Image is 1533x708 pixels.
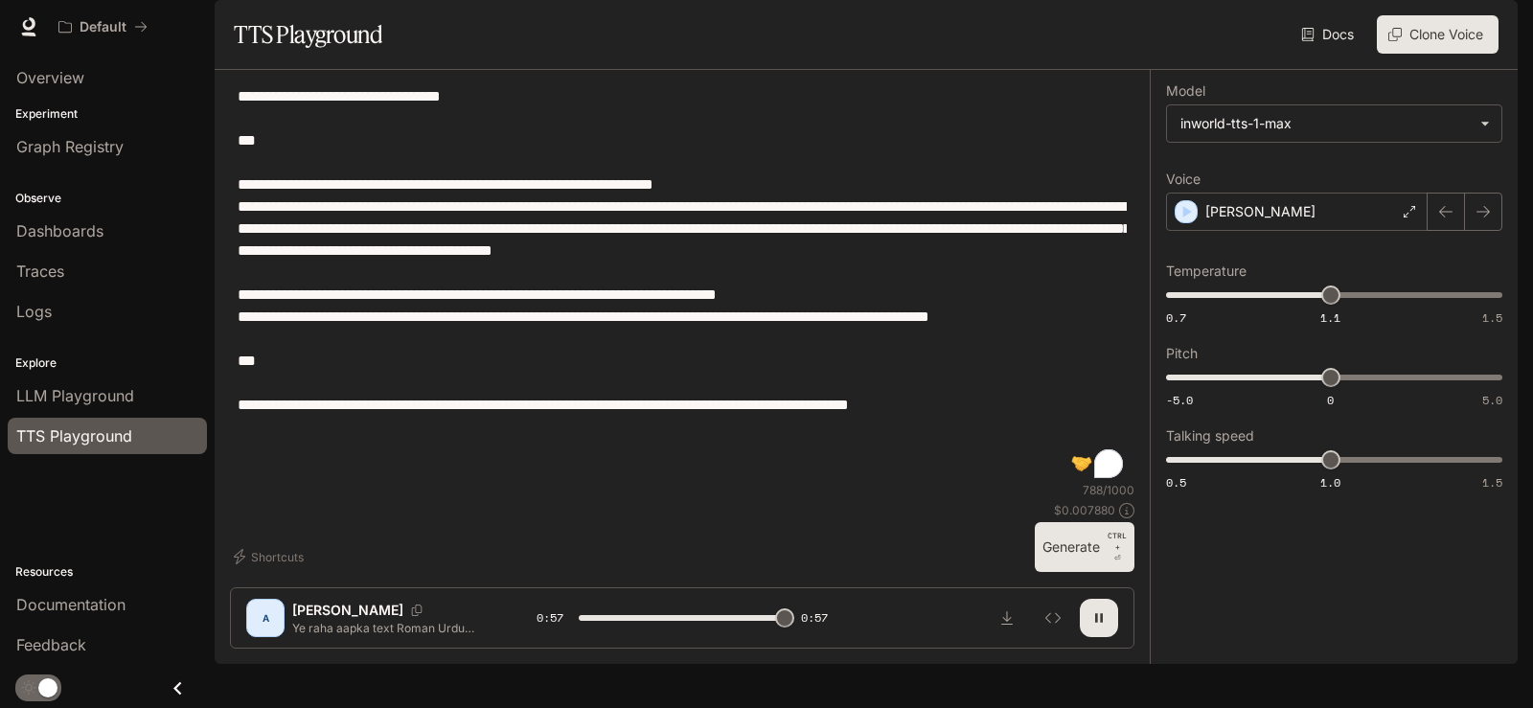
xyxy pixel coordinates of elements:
button: Shortcuts [230,541,311,572]
div: inworld-tts-1-max [1180,114,1471,133]
span: 0.5 [1166,474,1186,491]
button: All workspaces [50,8,156,46]
span: 0:57 [537,608,563,628]
p: Temperature [1166,264,1247,278]
p: [PERSON_NAME] [1205,202,1316,221]
div: inworld-tts-1-max [1167,105,1501,142]
span: 1.5 [1482,309,1502,326]
p: Default [80,19,126,35]
p: Pitch [1166,347,1198,360]
p: $ 0.007880 [1054,502,1115,518]
button: Copy Voice ID [403,605,430,616]
p: Talking speed [1166,429,1254,443]
p: ⏎ [1108,530,1127,564]
span: 0:57 [801,608,828,628]
button: Clone Voice [1377,15,1499,54]
span: 1.0 [1320,474,1340,491]
textarea: To enrich screen reader interactions, please activate Accessibility in Grammarly extension settings [238,85,1127,482]
p: Voice [1166,172,1201,186]
div: A [250,603,281,633]
p: 788 / 1000 [1083,482,1134,498]
p: Model [1166,84,1205,98]
span: 0.7 [1166,309,1186,326]
span: 0 [1327,392,1334,408]
a: Docs [1297,15,1361,54]
button: Download audio [988,599,1026,637]
button: GenerateCTRL +⏎ [1035,522,1134,572]
span: 1.1 [1320,309,1340,326]
span: 1.5 [1482,474,1502,491]
p: Ye raha aapka text Roman Urdu mein: --- Hiii!!! Haan bilkul kar sakta hoon! Yahan main summary pa... [292,620,491,636]
button: Inspect [1034,599,1072,637]
span: -5.0 [1166,392,1193,408]
h1: TTS Playground [234,15,382,54]
p: [PERSON_NAME] [292,601,403,620]
span: 5.0 [1482,392,1502,408]
p: CTRL + [1108,530,1127,553]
